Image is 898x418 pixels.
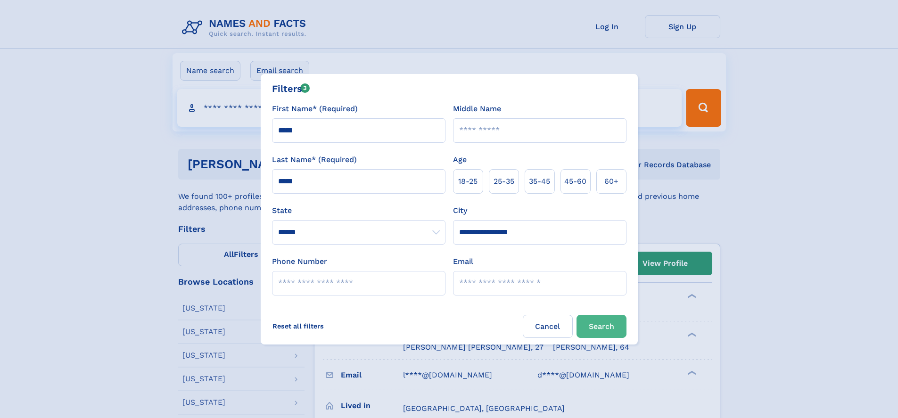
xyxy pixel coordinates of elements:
[564,176,586,187] span: 45‑60
[494,176,514,187] span: 25‑35
[577,315,626,338] button: Search
[453,256,473,267] label: Email
[272,256,327,267] label: Phone Number
[453,205,467,216] label: City
[523,315,573,338] label: Cancel
[272,205,445,216] label: State
[458,176,478,187] span: 18‑25
[453,154,467,165] label: Age
[529,176,550,187] span: 35‑45
[272,103,358,115] label: First Name* (Required)
[266,315,330,337] label: Reset all filters
[604,176,618,187] span: 60+
[272,154,357,165] label: Last Name* (Required)
[272,82,310,96] div: Filters
[453,103,501,115] label: Middle Name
